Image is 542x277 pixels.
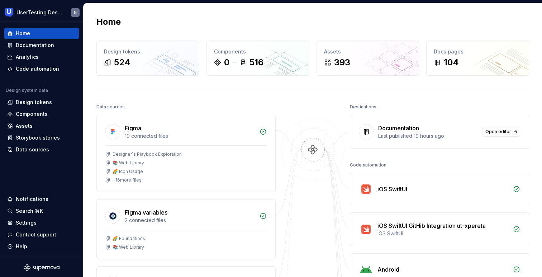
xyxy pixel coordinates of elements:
div: 0 [224,57,229,68]
button: UserTesting Design SystemN [1,5,82,20]
svg: Supernova Logo [24,264,60,271]
div: Home [16,30,30,37]
a: Open editor [482,127,520,137]
div: Analytics [16,53,39,61]
div: Docs pages [434,48,522,55]
img: 41adf70f-fc1c-4662-8e2d-d2ab9c673b1b.png [5,8,14,17]
div: Designer´s Playbook Exploration [113,151,182,157]
div: 🌈 Icon Usage [113,169,143,174]
div: Design tokens [16,99,52,106]
div: Android [377,265,399,274]
div: 📚 Web Library [113,160,144,166]
div: Code automation [16,65,59,72]
a: Design tokens [4,97,79,108]
a: Documentation [4,39,79,51]
div: Components [16,111,48,118]
div: Design system data [6,88,48,93]
button: Notifications [4,193,79,205]
div: Documentation [378,124,419,132]
a: Storybook stories [4,132,79,144]
div: Assets [324,48,412,55]
div: Storybook stories [16,134,60,141]
div: Data sources [96,102,125,112]
h2: Home [96,16,121,28]
div: 🌈 Foundations [113,236,145,241]
div: Help [16,243,27,250]
a: Design tokens524 [96,41,199,76]
div: Design tokens [104,48,192,55]
a: Analytics [4,51,79,63]
a: Figma19 connected filesDesigner´s Playbook Exploration📚 Web Library🌈 Icon Usage+16more files [96,115,276,192]
div: Documentation [16,42,54,49]
div: Notifications [16,196,48,203]
button: Help [4,241,79,252]
div: 📚 Web Library [113,244,144,250]
a: Docs pages104 [426,41,529,76]
div: 2 connected files [125,217,255,224]
a: Assets [4,120,79,132]
button: Contact support [4,229,79,240]
div: iOS SwiftUI [377,230,509,237]
a: Assets393 [317,41,419,76]
a: Components0516 [206,41,309,76]
div: 19 connected files [125,132,255,140]
div: Code automation [350,160,386,170]
div: N [74,10,77,15]
div: Destinations [350,102,376,112]
a: Data sources [4,144,79,155]
div: 524 [114,57,130,68]
div: Figma variables [125,208,167,217]
a: Components [4,108,79,120]
a: Figma variables2 connected files🌈 Foundations📚 Web Library [96,199,276,259]
div: + 16 more files [113,177,142,183]
span: Open editor [485,129,511,135]
div: Figma [125,124,141,132]
button: Search ⌘K [4,205,79,217]
div: Settings [16,219,37,226]
div: UserTesting Design System [16,9,62,16]
div: Data sources [16,146,49,153]
div: iOS SwiftUI [377,185,407,193]
div: Search ⌘K [16,207,43,215]
a: Code automation [4,63,79,75]
div: Components [214,48,302,55]
div: 516 [249,57,263,68]
a: Settings [4,217,79,229]
div: iOS SwiftUI GitHib Integration ut-xpereta [377,221,486,230]
div: 393 [334,57,350,68]
div: Contact support [16,231,56,238]
div: 104 [444,57,459,68]
div: Assets [16,122,33,130]
div: Last published 19 hours ago [378,132,478,140]
a: Home [4,28,79,39]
